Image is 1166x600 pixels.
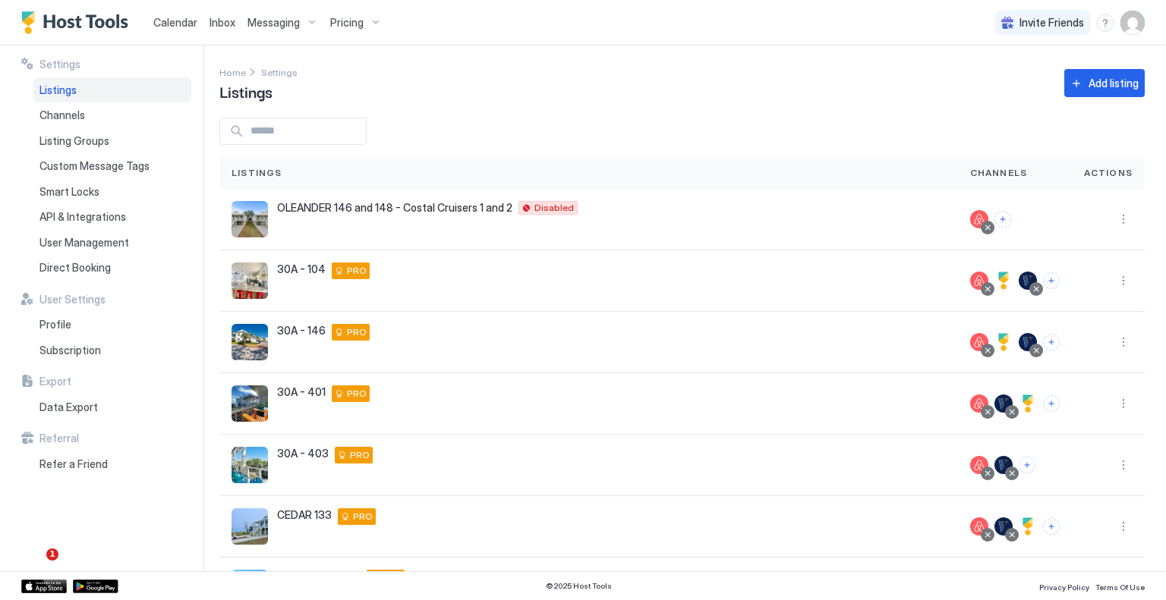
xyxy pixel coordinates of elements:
span: Settings [261,67,298,78]
span: Export [39,375,71,388]
span: Listings [219,80,273,102]
span: Calendar [153,16,197,29]
a: Channels [33,102,191,128]
span: API & Integrations [39,210,126,224]
button: Connect channels [1043,518,1060,535]
button: Add listing [1064,69,1145,97]
a: Privacy Policy [1039,578,1089,594]
div: menu [1114,517,1133,536]
div: listing image [232,324,268,360]
button: More options [1114,517,1133,536]
span: Refer a Friend [39,457,108,471]
iframe: Intercom live chat [15,548,52,585]
span: Inbox [210,16,235,29]
span: CEDAR 133 & 137 [277,570,361,583]
div: Breadcrumb [219,64,246,80]
a: Home [219,64,246,80]
span: © 2025 Host Tools [546,581,612,591]
div: listing image [232,447,268,483]
div: listing image [232,262,268,299]
span: Smart Locks [39,185,99,199]
span: PRO [347,264,367,278]
span: Home [219,67,246,78]
span: Direct Booking [39,261,111,275]
span: PRO [353,510,373,523]
span: Invite Friends [1019,16,1084,30]
a: Refer a Friend [33,451,191,477]
span: Privacy Policy [1039,583,1089,592]
span: OLEANDER 146 and 148 - Costal Cruisers 1 and 2 [277,201,512,215]
a: User Management [33,230,191,256]
a: Calendar [153,14,197,30]
a: Listing Groups [33,128,191,154]
span: CEDAR 133 [277,508,332,522]
div: Add listing [1089,75,1139,91]
a: Smart Locks [33,179,191,205]
span: 30A - 146 [277,324,326,338]
a: Listings [33,77,191,103]
a: App Store [21,580,67,593]
button: Connect channels [994,211,1011,228]
input: Input Field [244,118,366,144]
div: listing image [232,201,268,237]
div: menu [1114,210,1133,228]
span: Custom Message Tags [39,159,150,173]
span: 30A - 104 [277,262,326,276]
a: Host Tools Logo [21,11,135,34]
div: listing image [232,385,268,422]
span: PRO [350,448,370,462]
span: Messaging [247,16,300,30]
a: API & Integrations [33,204,191,230]
span: Listings [39,83,77,97]
button: More options [1114,210,1133,228]
span: Channels [970,166,1028,180]
span: Data Export [39,401,98,414]
button: Connect channels [1043,334,1060,350]
button: Connect channels [1043,395,1060,412]
a: Subscription [33,338,191,363]
button: More options [1114,333,1133,351]
button: More options [1114,456,1133,474]
div: menu [1114,456,1133,474]
span: Listings [232,166,282,180]
span: 30A - 403 [277,447,329,460]
button: Connect channels [1043,272,1060,289]
span: Subscription [39,344,101,357]
button: More options [1114,394,1133,413]
span: User Settings [39,293,106,306]
span: PRO [347,325,367,339]
span: Listing Groups [39,134,109,148]
button: Connect channels [1019,457,1035,473]
span: Channels [39,108,85,122]
a: Profile [33,312,191,338]
span: Actions [1084,166,1133,180]
span: Pricing [330,16,364,30]
div: menu [1114,333,1133,351]
div: listing image [232,508,268,545]
span: PRO [347,387,367,401]
a: Terms Of Use [1095,578,1145,594]
span: Referral [39,432,79,445]
div: menu [1114,272,1133,290]
div: menu [1096,14,1114,32]
div: User profile [1120,11,1145,35]
div: menu [1114,394,1133,413]
a: Custom Message Tags [33,153,191,179]
a: Inbox [210,14,235,30]
span: User Management [39,236,129,250]
span: 1 [46,548,58,561]
a: Data Export [33,394,191,420]
div: Breadcrumb [261,64,298,80]
span: Settings [39,58,80,71]
span: Profile [39,318,71,331]
span: 30A - 401 [277,385,326,399]
span: Terms Of Use [1095,583,1145,592]
a: Settings [261,64,298,80]
button: More options [1114,272,1133,290]
a: Google Play Store [73,580,118,593]
a: Direct Booking [33,255,191,281]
